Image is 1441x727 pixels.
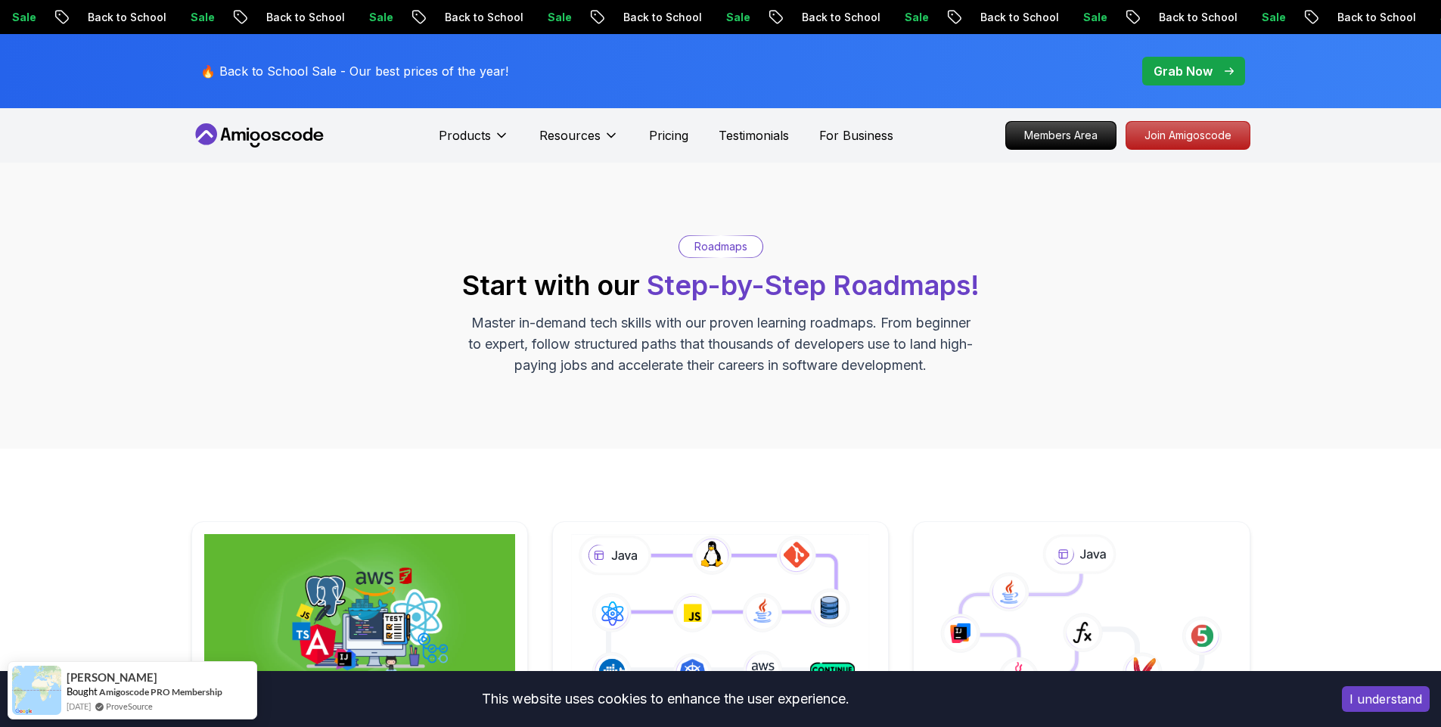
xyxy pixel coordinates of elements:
p: Back to School [788,10,891,25]
img: provesource social proof notification image [12,666,61,715]
p: Back to School [967,10,1070,25]
div: This website uses cookies to enhance the user experience. [11,682,1319,716]
a: Pricing [649,126,688,144]
a: Testimonials [719,126,789,144]
p: Members Area [1006,122,1116,149]
p: Back to School [1324,10,1427,25]
span: [DATE] [67,700,91,713]
p: 🔥 Back to School Sale - Our best prices of the year! [200,62,508,80]
a: For Business [819,126,893,144]
p: Back to School [1145,10,1248,25]
p: Join Amigoscode [1126,122,1250,149]
p: Master in-demand tech skills with our proven learning roadmaps. From beginner to expert, follow s... [467,312,975,376]
p: Sale [713,10,761,25]
p: Sale [891,10,939,25]
p: Sale [177,10,225,25]
p: Back to School [74,10,177,25]
p: Sale [534,10,582,25]
button: Resources [539,126,619,157]
p: Back to School [253,10,356,25]
a: ProveSource [106,700,153,713]
p: Back to School [431,10,534,25]
p: Grab Now [1154,62,1213,80]
button: Accept cookies [1342,686,1430,712]
a: Amigoscode PRO Membership [99,686,222,697]
p: Resources [539,126,601,144]
span: Bought [67,685,98,697]
span: [PERSON_NAME] [67,671,157,684]
p: Back to School [610,10,713,25]
button: Products [439,126,509,157]
p: Sale [1070,10,1118,25]
p: Sale [1248,10,1297,25]
img: Full Stack Professional v2 [204,534,515,697]
a: Join Amigoscode [1126,121,1250,150]
a: Members Area [1005,121,1116,150]
p: Products [439,126,491,144]
p: Sale [356,10,404,25]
